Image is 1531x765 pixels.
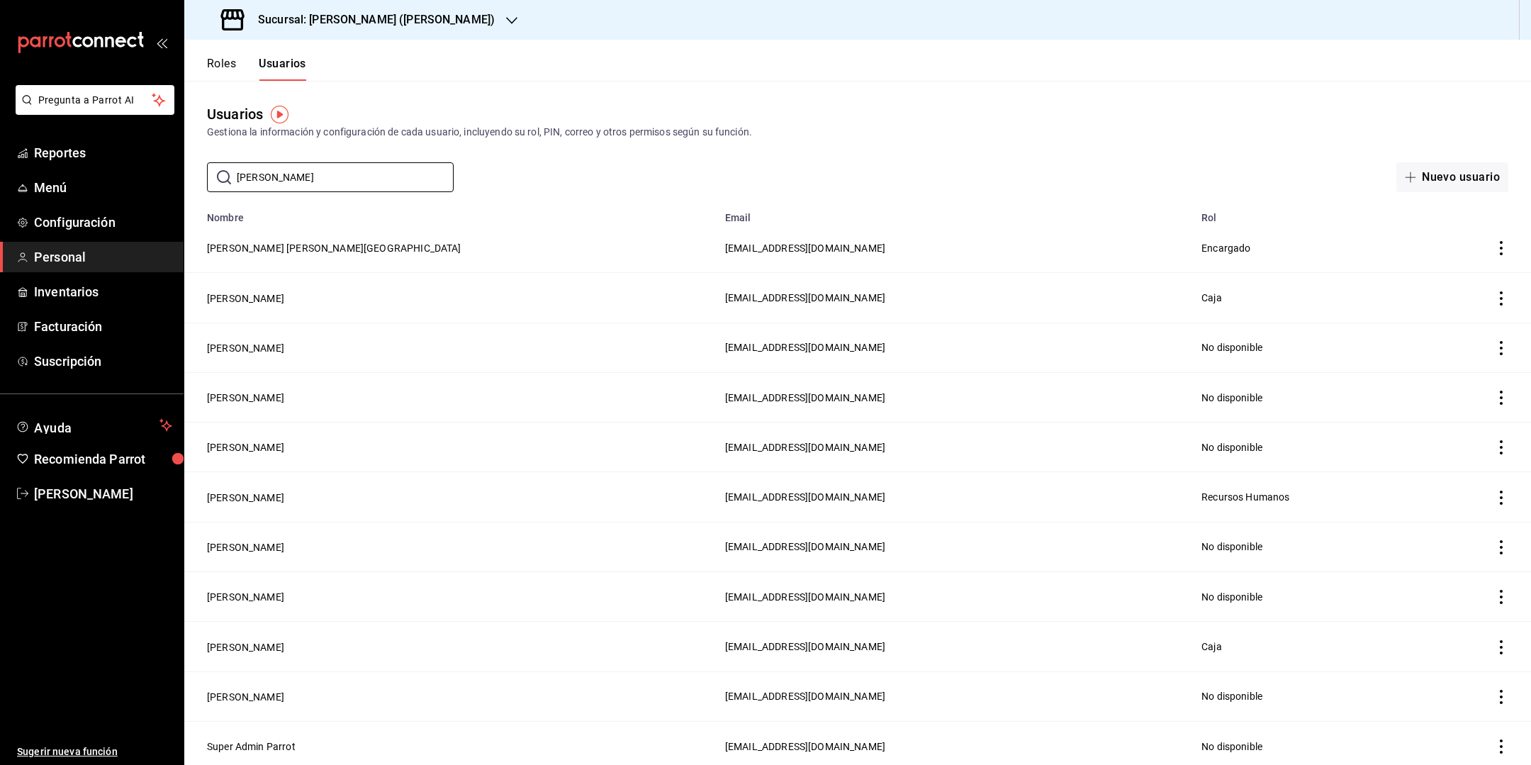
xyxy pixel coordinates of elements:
span: Reportes [34,143,172,162]
span: Configuración [34,213,172,232]
th: Nombre [184,203,717,223]
span: [EMAIL_ADDRESS][DOMAIN_NAME] [725,641,885,652]
span: [EMAIL_ADDRESS][DOMAIN_NAME] [725,342,885,353]
button: [PERSON_NAME] [207,341,284,355]
span: [EMAIL_ADDRESS][DOMAIN_NAME] [725,292,885,303]
input: Buscar usuario [237,163,454,191]
span: [PERSON_NAME] [34,484,172,503]
button: actions [1494,391,1508,405]
button: [PERSON_NAME] [PERSON_NAME][GEOGRAPHIC_DATA] [207,241,461,255]
span: Suscripción [34,352,172,371]
span: [EMAIL_ADDRESS][DOMAIN_NAME] [725,442,885,453]
th: Email [717,203,1193,223]
span: Personal [34,247,172,267]
button: actions [1494,739,1508,754]
button: Nuevo usuario [1396,162,1508,192]
button: Usuarios [259,57,306,81]
span: [EMAIL_ADDRESS][DOMAIN_NAME] [725,392,885,403]
button: [PERSON_NAME] [207,590,284,604]
span: [EMAIL_ADDRESS][DOMAIN_NAME] [725,741,885,752]
span: Ayuda [34,417,154,434]
span: [EMAIL_ADDRESS][DOMAIN_NAME] [725,541,885,552]
button: [PERSON_NAME] [207,291,284,306]
button: Super Admin Parrot [207,739,296,754]
div: Usuarios [207,104,263,125]
span: Facturación [34,317,172,336]
span: [EMAIL_ADDRESS][DOMAIN_NAME] [725,591,885,603]
button: Roles [207,57,236,81]
button: [PERSON_NAME] [207,391,284,405]
td: No disponible [1193,423,1433,472]
div: navigation tabs [207,57,306,81]
button: actions [1494,590,1508,604]
button: actions [1494,241,1508,255]
span: Pregunta a Parrot AI [38,93,152,108]
button: Pregunta a Parrot AI [16,85,174,115]
span: Recursos Humanos [1201,491,1289,503]
button: actions [1494,291,1508,306]
span: [EMAIL_ADDRESS][DOMAIN_NAME] [725,242,885,254]
span: Menú [34,178,172,197]
button: actions [1494,341,1508,355]
span: Sugerir nueva función [17,744,172,759]
span: [EMAIL_ADDRESS][DOMAIN_NAME] [725,691,885,702]
span: Caja [1201,292,1222,303]
td: No disponible [1193,572,1433,622]
th: Rol [1193,203,1433,223]
img: Tooltip marker [271,106,288,123]
button: actions [1494,491,1508,505]
span: Encargado [1201,242,1250,254]
button: [PERSON_NAME] [207,690,284,704]
button: [PERSON_NAME] [207,540,284,554]
a: Pregunta a Parrot AI [10,103,174,118]
button: [PERSON_NAME] [207,491,284,505]
button: open_drawer_menu [156,37,167,48]
button: actions [1494,440,1508,454]
td: No disponible [1193,522,1433,571]
h3: Sucursal: [PERSON_NAME] ([PERSON_NAME]) [247,11,495,28]
td: No disponible [1193,323,1433,372]
span: Recomienda Parrot [34,449,172,469]
span: Caja [1201,641,1222,652]
button: actions [1494,540,1508,554]
button: actions [1494,690,1508,704]
span: [EMAIL_ADDRESS][DOMAIN_NAME] [725,491,885,503]
span: Inventarios [34,282,172,301]
div: Gestiona la información y configuración de cada usuario, incluyendo su rol, PIN, correo y otros p... [207,125,1508,140]
td: No disponible [1193,372,1433,422]
button: actions [1494,640,1508,654]
button: [PERSON_NAME] [207,640,284,654]
button: [PERSON_NAME] [207,440,284,454]
td: No disponible [1193,671,1433,721]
